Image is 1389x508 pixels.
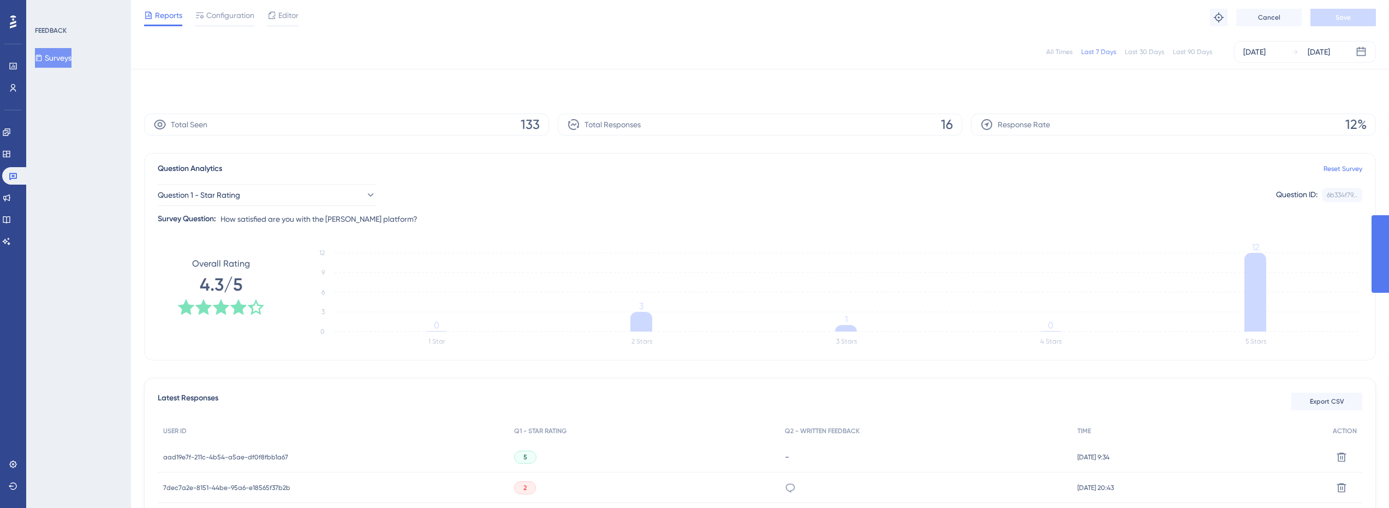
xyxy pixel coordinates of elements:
[1327,191,1357,199] div: 6b334f79...
[158,212,216,226] div: Survey Question:
[220,212,418,226] span: How satisfied are you with the [PERSON_NAME] platform?
[1308,45,1330,58] div: [DATE]
[1258,13,1280,22] span: Cancel
[1077,427,1091,435] span: TIME
[158,162,222,175] span: Question Analytics
[1077,483,1114,492] span: [DATE] 20:43
[1324,164,1362,173] a: Reset Survey
[1252,242,1259,252] tspan: 12
[514,427,567,435] span: Q1 - STAR RATING
[278,9,299,22] span: Editor
[319,249,325,257] tspan: 12
[639,301,643,311] tspan: 3
[998,118,1050,131] span: Response Rate
[434,320,439,330] tspan: 0
[1333,427,1357,435] span: ACTION
[320,328,325,335] tspan: 0
[200,273,242,297] span: 4.3/5
[163,427,187,435] span: USER ID
[1243,45,1266,58] div: [DATE]
[1236,9,1302,26] button: Cancel
[35,48,71,68] button: Surveys
[1345,116,1367,133] span: 12%
[1048,320,1053,330] tspan: 0
[171,118,207,131] span: Total Seen
[428,338,445,345] text: 1 Star
[836,338,857,345] text: 3 Stars
[321,288,325,296] tspan: 6
[206,9,254,22] span: Configuration
[1310,9,1376,26] button: Save
[585,118,641,131] span: Total Responses
[1336,13,1351,22] span: Save
[1077,453,1110,462] span: [DATE] 9:34
[1276,188,1318,202] div: Question ID:
[1310,397,1344,406] span: Export CSV
[35,26,67,35] div: FEEDBACK
[163,483,290,492] span: 7dec7a2e-8151-44be-95a6-e18565f37b2b
[1081,48,1116,56] div: Last 7 Days
[158,188,240,202] span: Question 1 - Star Rating
[523,453,527,462] span: 5
[1046,48,1072,56] div: All Times
[1291,393,1362,410] button: Export CSV
[155,9,182,22] span: Reports
[631,338,652,345] text: 2 Stars
[1173,48,1212,56] div: Last 90 Days
[1125,48,1164,56] div: Last 30 Days
[192,257,250,270] span: Overall Rating
[1245,338,1266,345] text: 5 Stars
[785,452,1066,462] div: -
[845,314,848,324] tspan: 1
[941,116,953,133] span: 16
[1343,465,1376,498] iframe: UserGuiding AI Assistant Launcher
[163,453,288,462] span: aad19e7f-211c-4b54-a5ae-df0f8fbb1a67
[321,269,325,276] tspan: 9
[321,308,325,316] tspan: 3
[523,483,527,492] span: 2
[785,427,860,435] span: Q2 - WRITTEN FEEDBACK
[521,116,540,133] span: 133
[1040,338,1062,345] text: 4 Stars
[158,184,376,206] button: Question 1 - Star Rating
[158,392,218,411] span: Latest Responses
